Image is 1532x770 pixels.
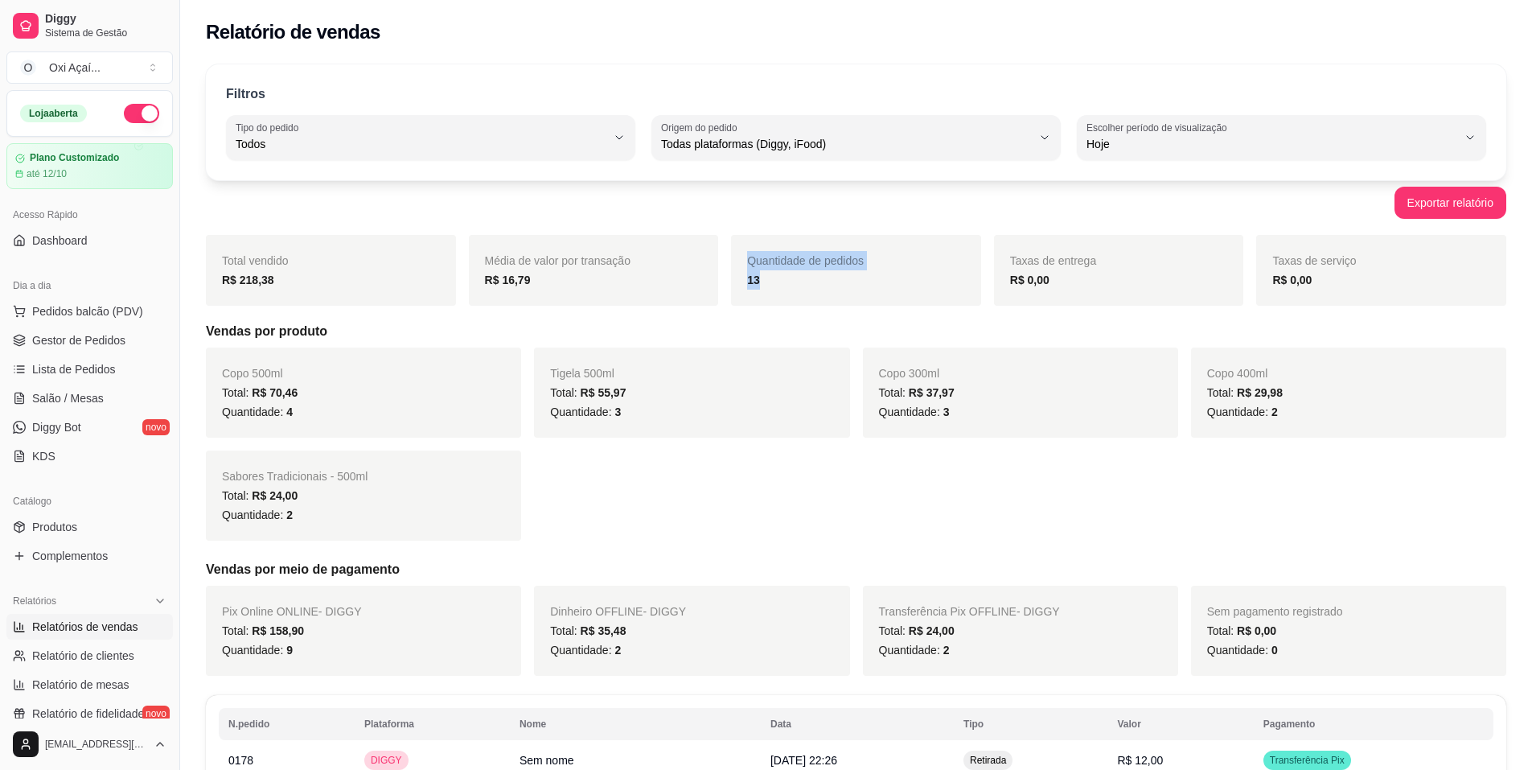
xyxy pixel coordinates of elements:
span: Produtos [32,519,77,535]
span: Relatório de clientes [32,648,134,664]
span: Total: [1207,386,1283,399]
label: Escolher período de visualização [1086,121,1232,134]
article: até 12/10 [27,167,67,180]
article: Plano Customizado [30,152,119,164]
span: 3 [943,406,950,418]
span: 4 [286,406,293,418]
div: Acesso Rápido [6,202,173,228]
span: Relatório de fidelidade [32,706,144,722]
span: Copo 300ml [879,367,940,380]
span: 0178 [228,754,253,767]
th: Tipo [954,708,1107,740]
a: Relatório de clientes [6,643,173,669]
h5: Vendas por produto [206,322,1506,341]
button: Escolher período de visualizaçãoHoje [1077,115,1486,160]
span: R$ 0,00 [1237,624,1276,637]
a: Complementos [6,543,173,569]
div: Loja aberta [20,105,87,122]
span: Quantidade: [222,509,293,521]
span: Sem pagamento registrado [1207,605,1343,618]
span: R$ 12,00 [1117,754,1163,767]
span: R$ 55,97 [581,386,626,399]
a: Diggy Botnovo [6,414,173,440]
span: Total vendido [222,254,289,267]
span: R$ 24,00 [252,489,298,502]
th: Data [761,708,954,740]
span: Tigela 500ml [550,367,614,380]
span: Dinheiro OFFLINE - DIGGY [550,605,686,618]
span: [DATE] 22:26 [770,754,837,767]
button: Select a team [6,51,173,84]
strong: R$ 218,38 [222,274,274,286]
label: Tipo do pedido [236,121,304,134]
span: [EMAIL_ADDRESS][DOMAIN_NAME] [45,738,147,751]
div: Catálogo [6,488,173,514]
a: Produtos [6,514,173,540]
span: 2 [1271,406,1278,418]
button: Pedidos balcão (PDV) [6,299,173,324]
span: DIGGY [368,754,405,767]
span: Total: [1207,624,1276,637]
a: Relatórios de vendas [6,614,173,640]
h2: Relatório de vendas [206,19,380,45]
span: Sabores Tradicionais - 500ml [222,470,368,483]
span: Todas plataformas (Diggy, iFood) [661,136,1032,152]
a: DiggySistema de Gestão [6,6,173,45]
th: N.pedido [219,708,355,740]
span: Todos [236,136,606,152]
span: Total: [879,386,955,399]
span: Total: [222,624,304,637]
th: Plataforma [355,708,510,740]
span: Quantidade: [879,644,950,657]
span: R$ 70,46 [252,386,298,399]
strong: R$ 16,79 [485,274,531,286]
span: 2 [943,644,950,657]
span: Quantidade: [222,406,293,418]
span: Complementos [32,548,108,564]
span: Transferência Pix OFFLINE - DIGGY [879,605,1060,618]
span: Quantidade: [222,644,293,657]
span: Diggy [45,12,166,27]
span: 0 [1271,644,1278,657]
button: Tipo do pedidoTodos [226,115,635,160]
span: 9 [286,644,293,657]
th: Valor [1107,708,1253,740]
span: Pix Online ONLINE - DIGGY [222,605,362,618]
span: Total: [222,386,298,399]
span: Copo 400ml [1207,367,1268,380]
div: Oxi Açaí ... [49,60,101,76]
button: Origem do pedidoTodas plataformas (Diggy, iFood) [651,115,1061,160]
span: 3 [614,406,621,418]
span: R$ 37,97 [909,386,955,399]
span: Relatórios [13,595,56,607]
span: Total: [550,386,626,399]
span: Relatório de mesas [32,677,129,693]
button: Exportar relatório [1394,187,1506,219]
h5: Vendas por meio de pagamento [206,560,1506,579]
span: Lista de Pedidos [32,361,116,377]
span: Salão / Mesas [32,390,104,406]
span: 2 [286,509,293,521]
span: Hoje [1086,136,1457,152]
span: Gestor de Pedidos [32,332,125,348]
span: R$ 24,00 [909,624,955,637]
span: Quantidade: [1207,406,1278,418]
label: Origem do pedido [661,121,742,134]
span: Quantidade: [1207,644,1278,657]
span: R$ 158,90 [252,624,304,637]
span: Relatórios de vendas [32,619,138,635]
span: Quantidade de pedidos [747,254,864,267]
span: Pedidos balcão (PDV) [32,303,143,319]
span: R$ 35,48 [581,624,626,637]
a: Gestor de Pedidos [6,327,173,353]
span: Copo 500ml [222,367,283,380]
strong: R$ 0,00 [1010,274,1049,286]
a: KDS [6,443,173,469]
span: Sistema de Gestão [45,27,166,39]
span: Quantidade: [550,644,621,657]
span: Taxas de serviço [1272,254,1356,267]
span: Total: [222,489,298,502]
a: Lista de Pedidos [6,356,173,382]
span: Total: [879,624,955,637]
span: Total: [550,624,626,637]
